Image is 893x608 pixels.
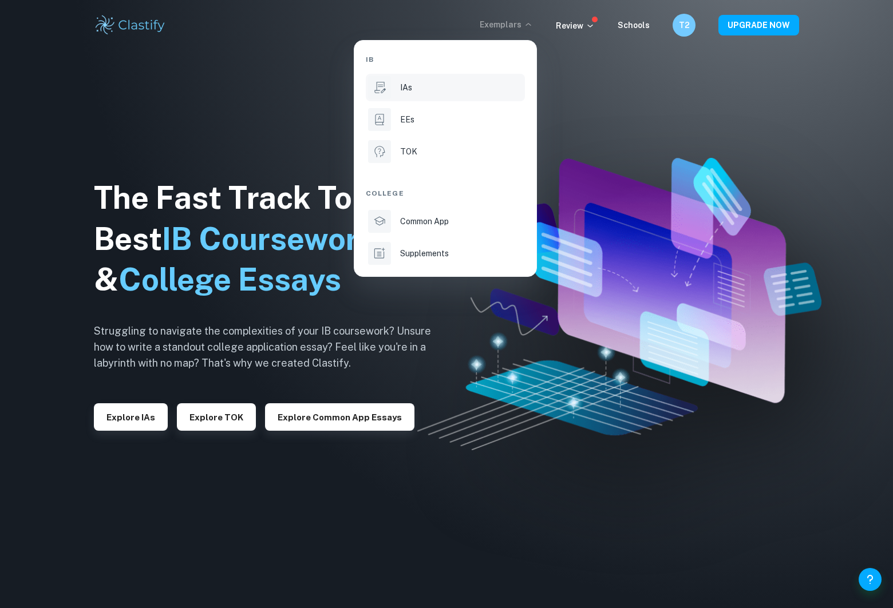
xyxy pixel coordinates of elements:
[400,81,412,94] p: IAs
[400,145,417,158] p: TOK
[366,208,525,235] a: Common App
[366,240,525,267] a: Supplements
[366,106,525,133] a: EEs
[366,54,374,65] span: IB
[366,138,525,165] a: TOK
[400,113,414,126] p: EEs
[366,74,525,101] a: IAs
[400,215,449,228] p: Common App
[400,247,449,260] p: Supplements
[366,188,404,198] span: College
